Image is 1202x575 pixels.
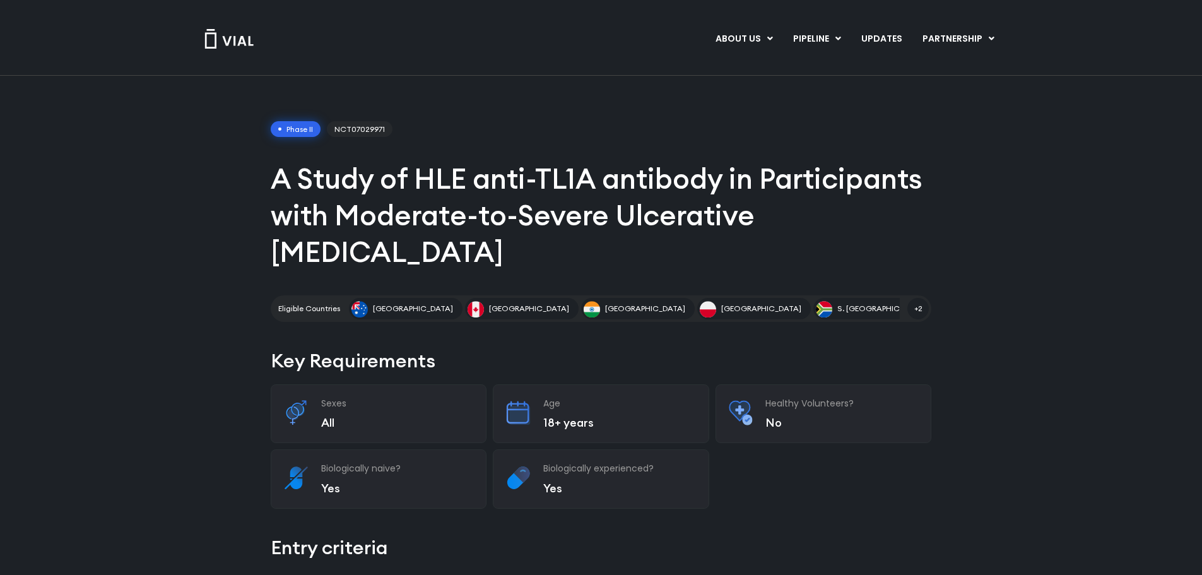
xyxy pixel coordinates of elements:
a: PARTNERSHIPMenu Toggle [912,28,1005,50]
h2: Key Requirements [271,347,931,374]
a: PIPELINEMenu Toggle [783,28,851,50]
img: Vial Logo [204,29,254,49]
span: NCT07029971 [327,121,392,138]
img: S. Africa [816,301,832,317]
img: Canada [468,301,484,317]
p: 18+ years [543,415,696,430]
h3: Biologically naive? [321,463,474,474]
span: [GEOGRAPHIC_DATA] [605,303,685,314]
p: No [765,415,918,430]
h1: A Study of HLE anti-TL1A antibody in Participants with Moderate-to-Severe Ulcerative [MEDICAL_DATA] [271,160,931,270]
span: [GEOGRAPHIC_DATA] [489,303,569,314]
img: Poland [700,301,716,317]
a: ABOUT USMenu Toggle [705,28,782,50]
span: Phase II [271,121,321,138]
h3: Sexes [321,398,474,409]
span: S. [GEOGRAPHIC_DATA] [837,303,926,314]
span: [GEOGRAPHIC_DATA] [721,303,801,314]
span: [GEOGRAPHIC_DATA] [373,303,453,314]
p: All [321,415,474,430]
h3: Age [543,398,696,409]
h3: Healthy Volunteers? [765,398,918,409]
img: India [584,301,600,317]
img: Australia [351,301,368,317]
p: Yes [321,481,474,495]
h2: Eligible Countries [278,303,340,314]
h3: Biologically experienced? [543,463,696,474]
p: Yes [543,481,696,495]
h2: Entry criteria [271,534,931,561]
a: UPDATES [851,28,912,50]
span: +2 [907,298,929,319]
